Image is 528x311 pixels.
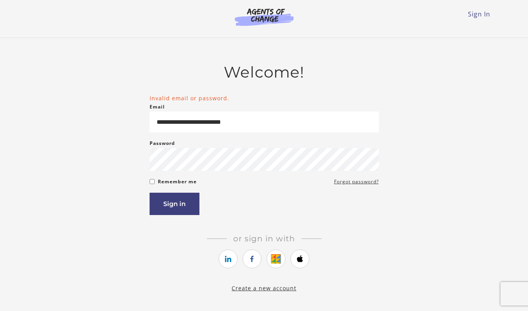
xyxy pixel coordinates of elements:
[150,63,379,81] h2: Welcome!
[243,250,261,268] a: https://courses.thinkific.com/users/auth/facebook?ss%5Breferral%5D=&ss%5Buser_return_to%5D=&ss%5B...
[219,250,238,268] a: https://courses.thinkific.com/users/auth/linkedin?ss%5Breferral%5D=&ss%5Buser_return_to%5D=&ss%5B...
[232,284,296,292] a: Create a new account
[150,139,175,148] label: Password
[290,250,309,268] a: https://courses.thinkific.com/users/auth/apple?ss%5Breferral%5D=&ss%5Buser_return_to%5D=&ss%5Bvis...
[227,234,301,243] span: Or sign in with
[158,177,197,186] label: Remember me
[150,102,165,112] label: Email
[334,177,379,186] a: Forgot password?
[468,10,490,18] a: Sign In
[150,193,199,215] button: Sign in
[150,94,379,102] li: Invalid email or password.
[227,8,302,26] img: Agents of Change Logo
[267,250,285,268] a: https://courses.thinkific.com/users/auth/google?ss%5Breferral%5D=&ss%5Buser_return_to%5D=&ss%5Bvi...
